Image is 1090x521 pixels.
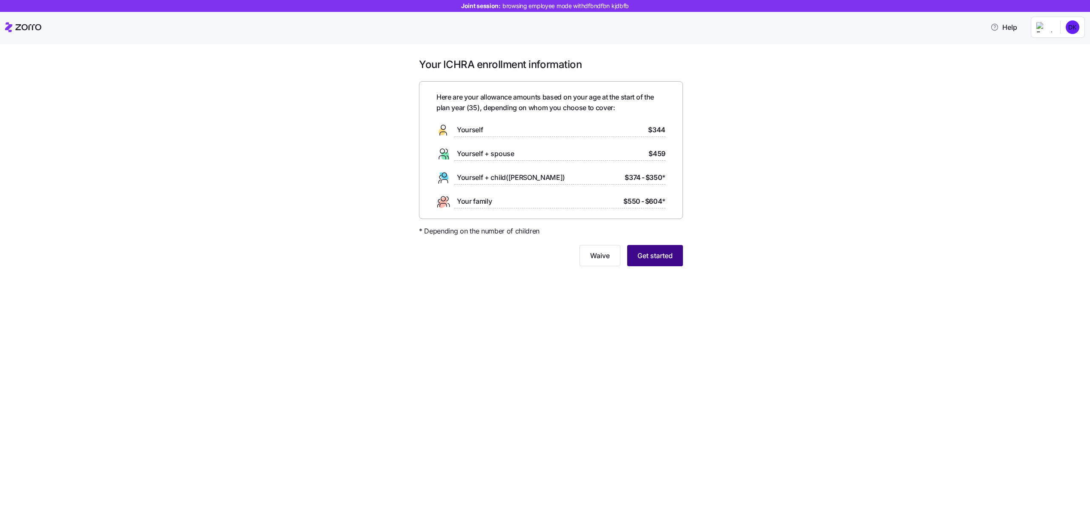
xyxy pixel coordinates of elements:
[457,172,565,183] span: Yourself + child([PERSON_NAME])
[419,226,539,236] span: * Depending on the number of children
[436,92,665,113] span: Here are your allowance amounts based on your age at the start of the plan year ( 35 ), depending...
[645,196,665,207] span: $604
[627,245,683,266] button: Get started
[645,172,665,183] span: $350
[502,2,629,10] span: browsing employee mode with dfbndfbn kjdbfb
[984,19,1024,36] button: Help
[648,125,665,135] span: $344
[648,148,665,159] span: $459
[637,251,673,261] span: Get started
[457,148,514,159] span: Yourself + spouse
[1036,22,1053,32] img: Employer logo
[419,58,683,71] h1: Your ICHRA enrollment information
[579,245,620,266] button: Waive
[623,196,640,207] span: $550
[625,172,641,183] span: $374
[590,251,610,261] span: Waive
[457,196,492,207] span: Your family
[457,125,483,135] span: Yourself
[990,22,1017,32] span: Help
[641,196,644,207] span: -
[1066,20,1079,34] img: e0f9bdc02c309f81164899b61ff4beee
[642,172,645,183] span: -
[461,2,629,10] span: Joint session:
